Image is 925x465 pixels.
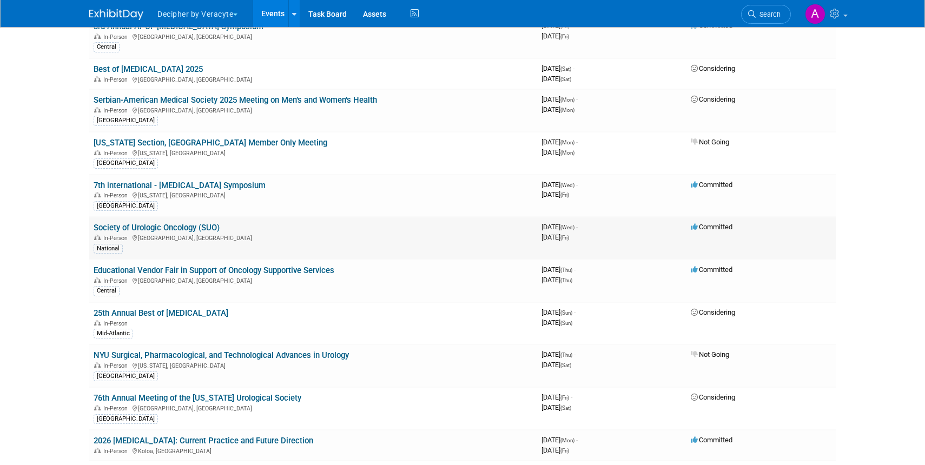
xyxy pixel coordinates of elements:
span: (Fri) [560,23,569,29]
span: Committed [691,223,732,231]
span: (Sun) [560,320,572,326]
span: Not Going [691,138,729,146]
div: [GEOGRAPHIC_DATA], [GEOGRAPHIC_DATA] [94,276,533,284]
span: (Sat) [560,405,571,411]
span: [DATE] [541,265,576,274]
span: - [571,393,572,401]
span: (Fri) [560,235,569,241]
a: 25th Annual Best of [MEDICAL_DATA] [94,308,228,318]
img: In-Person Event [94,448,101,453]
span: (Fri) [560,192,569,198]
span: (Mon) [560,107,574,113]
div: [GEOGRAPHIC_DATA] [94,371,158,381]
a: 76th Annual Meeting of the [US_STATE] Urological Society [94,393,301,403]
span: (Mon) [560,97,574,103]
img: In-Person Event [94,34,101,39]
span: Committed [691,22,732,30]
div: [GEOGRAPHIC_DATA] [94,158,158,168]
span: [DATE] [541,318,572,327]
a: Serbian-American Medical Society 2025 Meeting on Men’s and Women’s Health [94,95,377,105]
img: In-Person Event [94,192,101,197]
img: In-Person Event [94,362,101,368]
span: (Wed) [560,182,574,188]
a: Best of [MEDICAL_DATA] 2025 [94,64,203,74]
a: 2026 [MEDICAL_DATA]: Current Practice and Future Direction [94,436,313,446]
span: Search [756,10,781,18]
span: [DATE] [541,403,571,411]
span: In-Person [103,405,131,412]
div: [GEOGRAPHIC_DATA], [GEOGRAPHIC_DATA] [94,75,533,83]
div: [GEOGRAPHIC_DATA], [GEOGRAPHIC_DATA] [94,32,533,41]
span: Considering [691,393,735,401]
div: [GEOGRAPHIC_DATA] [94,116,158,125]
span: (Wed) [560,224,574,230]
div: National [94,244,123,254]
span: Committed [691,265,732,274]
img: In-Person Event [94,235,101,240]
span: (Fri) [560,448,569,454]
span: [DATE] [541,276,572,284]
span: [DATE] [541,190,569,198]
span: Considering [691,308,735,316]
span: - [574,350,576,358]
span: (Fri) [560,395,569,401]
span: [DATE] [541,64,574,72]
span: In-Person [103,107,131,114]
span: [DATE] [541,75,571,83]
img: In-Person Event [94,76,101,82]
div: Mid-Atlantic [94,329,133,338]
span: [DATE] [541,32,569,40]
span: - [576,95,578,103]
span: Committed [691,181,732,189]
span: [DATE] [541,361,571,369]
div: Central [94,286,120,296]
span: [DATE] [541,446,569,454]
span: In-Person [103,192,131,199]
a: Educational Vendor Fair in Support of Oncology Supportive Services [94,265,334,275]
div: [GEOGRAPHIC_DATA], [GEOGRAPHIC_DATA] [94,233,533,242]
span: [DATE] [541,148,574,156]
span: - [576,223,578,231]
span: Committed [691,436,732,444]
span: In-Person [103,277,131,284]
div: [US_STATE], [GEOGRAPHIC_DATA] [94,190,533,199]
a: [US_STATE] Section, [GEOGRAPHIC_DATA] Member Only Meeting [94,138,327,148]
span: [DATE] [541,105,574,114]
span: - [576,138,578,146]
img: In-Person Event [94,277,101,283]
a: 3rd Annual APCF [MEDICAL_DATA] Symposium [94,22,263,31]
span: (Mon) [560,150,574,156]
span: Considering [691,95,735,103]
span: [DATE] [541,436,578,444]
span: In-Person [103,34,131,41]
div: [GEOGRAPHIC_DATA], [GEOGRAPHIC_DATA] [94,403,533,412]
span: (Mon) [560,437,574,443]
span: In-Person [103,448,131,455]
span: - [571,22,572,30]
span: [DATE] [541,233,569,241]
span: Not Going [691,350,729,358]
span: (Thu) [560,267,572,273]
span: - [574,265,576,274]
span: [DATE] [541,138,578,146]
div: Central [94,42,120,52]
img: Amy Wahba [805,4,825,24]
span: [DATE] [541,22,572,30]
span: - [576,181,578,189]
span: In-Person [103,76,131,83]
span: (Sun) [560,310,572,316]
div: [GEOGRAPHIC_DATA] [94,201,158,211]
img: In-Person Event [94,107,101,112]
span: [DATE] [541,308,576,316]
div: [GEOGRAPHIC_DATA] [94,414,158,424]
a: NYU Surgical, Pharmacological, and Technological Advances in Urology [94,350,349,360]
span: (Thu) [560,277,572,283]
span: (Sat) [560,76,571,82]
div: [US_STATE], [GEOGRAPHIC_DATA] [94,361,533,369]
img: ExhibitDay [89,9,143,20]
a: Search [741,5,791,24]
a: Society of Urologic Oncology (SUO) [94,223,220,232]
img: In-Person Event [94,405,101,410]
span: [DATE] [541,393,572,401]
span: In-Person [103,362,131,369]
